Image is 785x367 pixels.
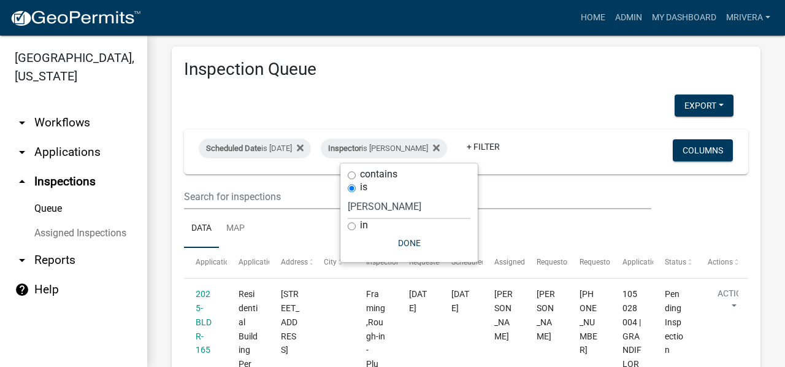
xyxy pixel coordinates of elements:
[184,59,748,80] h3: Inspection Queue
[360,220,368,230] label: in
[610,248,653,277] datatable-header-cell: Application Description
[15,145,29,160] i: arrow_drop_down
[675,95,733,117] button: Export
[653,248,696,277] datatable-header-cell: Status
[537,258,592,266] span: Requestor Name
[206,144,261,153] span: Scheduled Date
[409,289,427,313] span: 09/04/2025
[665,289,683,355] span: Pending Inspection
[281,258,308,266] span: Address
[525,248,568,277] datatable-header-cell: Requestor Name
[451,258,504,266] span: Scheduled Time
[184,184,651,209] input: Search for inspections
[328,144,361,153] span: Inspector
[184,248,227,277] datatable-header-cell: Application
[576,6,610,29] a: Home
[721,6,775,29] a: mrivera
[457,136,510,158] a: + Filter
[324,258,337,266] span: City
[196,289,212,355] a: 2025-BLDR-165
[494,289,513,341] span: Cedrick Moreland
[695,248,738,277] datatable-header-cell: Actions
[199,139,311,158] div: is [DATE]
[665,258,686,266] span: Status
[219,209,252,249] a: Map
[673,139,733,161] button: Columns
[348,232,470,254] button: Done
[622,258,700,266] span: Application Description
[196,258,234,266] span: Application
[227,248,270,277] datatable-header-cell: Application Type
[281,289,299,355] span: 372 WARDS CHAPEL RD
[580,289,597,355] span: 706-473-0109
[360,169,397,179] label: contains
[708,258,733,266] span: Actions
[239,258,294,266] span: Application Type
[15,282,29,297] i: help
[15,253,29,268] i: arrow_drop_down
[321,139,447,158] div: is [PERSON_NAME]
[580,258,636,266] span: Requestor Phone
[537,289,555,341] span: Stephen Kitchen
[360,182,367,192] label: is
[312,248,355,277] datatable-header-cell: City
[184,209,219,249] a: Data
[494,258,557,266] span: Assigned Inspector
[15,174,29,189] i: arrow_drop_up
[568,248,611,277] datatable-header-cell: Requestor Phone
[647,6,721,29] a: My Dashboard
[483,248,526,277] datatable-header-cell: Assigned Inspector
[15,115,29,130] i: arrow_drop_down
[708,287,758,318] button: Action
[269,248,312,277] datatable-header-cell: Address
[451,287,470,315] div: [DATE]
[610,6,647,29] a: Admin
